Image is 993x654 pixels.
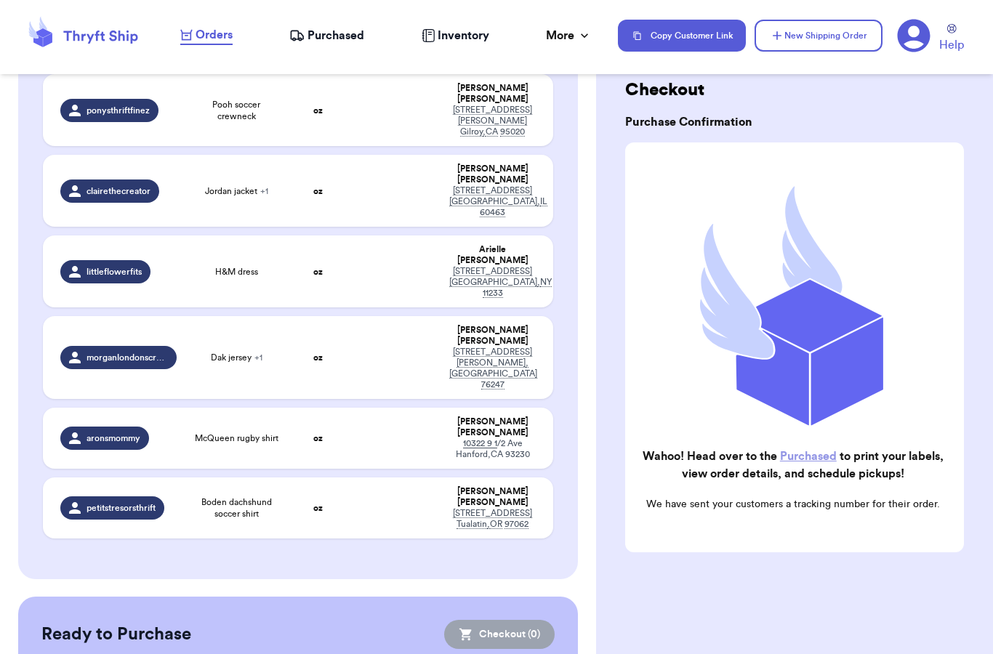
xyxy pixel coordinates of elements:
div: /2 Ave Hanford , CA 93230 [449,438,536,460]
span: Boden dachshund soccer shirt [194,496,278,520]
span: Purchased [307,27,364,44]
a: Purchased [780,451,837,462]
strong: oz [313,353,323,362]
h2: Wahoo! Head over to the to print your labels, view order details, and schedule pickups! [637,448,949,483]
button: Copy Customer Link [618,20,746,52]
span: littleflowerfits [87,266,142,278]
span: + 1 [260,187,268,195]
span: ponysthriftfinez [87,105,150,116]
strong: oz [313,187,323,195]
button: Checkout (0) [444,620,555,649]
span: petitstresorsthrift [87,502,156,514]
div: More [546,27,592,44]
span: aronsmommy [87,432,140,444]
span: clairethecreator [87,185,150,197]
a: Orders [180,26,233,45]
strong: oz [313,106,323,115]
div: [PERSON_NAME] [PERSON_NAME] [449,325,536,347]
span: McQueen rugby shirt [195,432,278,444]
a: Inventory [422,27,489,44]
span: Jordan jacket [205,185,268,197]
button: New Shipping Order [755,20,883,52]
strong: oz [313,267,323,276]
strong: oz [313,434,323,443]
div: [PERSON_NAME] [PERSON_NAME] [449,486,536,508]
h3: Purchase Confirmation [625,113,964,131]
h2: Ready to Purchase [41,623,191,646]
span: Inventory [438,27,489,44]
span: Orders [196,26,233,44]
div: [PERSON_NAME] [PERSON_NAME] [449,83,536,105]
span: morganlondonscroggins [87,352,169,363]
h2: Checkout [625,78,964,102]
span: H&M dress [215,266,258,278]
div: [PERSON_NAME] [PERSON_NAME] [449,163,536,185]
span: Help [939,36,964,54]
span: Pooh soccer crewneck [194,99,278,122]
strong: oz [313,504,323,512]
a: Help [939,24,964,54]
span: + 1 [254,353,262,362]
div: [PERSON_NAME] [PERSON_NAME] [449,416,536,438]
a: Purchased [289,27,364,44]
p: We have sent your customers a tracking number for their order. [637,497,949,512]
div: Arielle [PERSON_NAME] [449,244,536,266]
span: Dak jersey [211,352,262,363]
